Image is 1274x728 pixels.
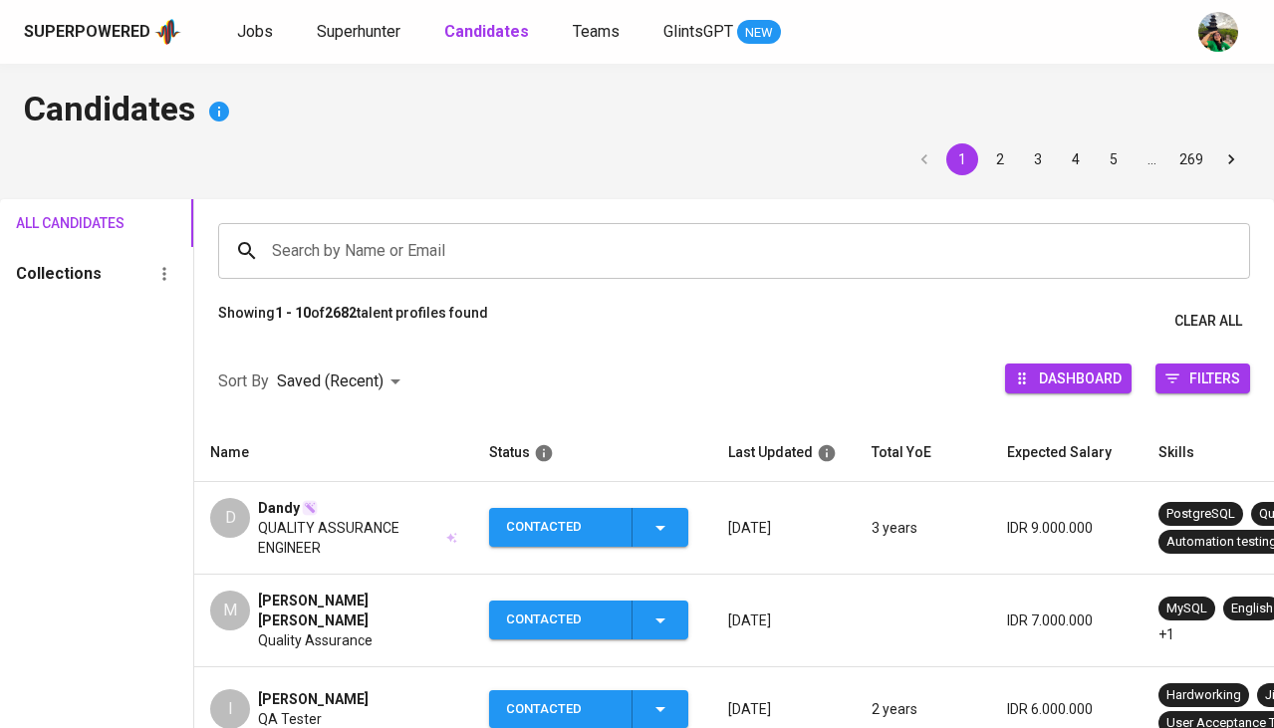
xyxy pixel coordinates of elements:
[663,22,733,41] span: GlintsGPT
[258,689,369,709] span: [PERSON_NAME]
[1173,143,1209,175] button: Go to page 269
[1039,364,1122,391] span: Dashboard
[712,424,856,482] th: Last Updated
[1231,600,1273,618] div: English
[991,424,1143,482] th: Expected Salary
[856,424,991,482] th: Total YoE
[302,500,318,516] img: magic_wand.svg
[258,518,443,558] span: QUALITY ASSURANCE ENGINEER
[1215,143,1247,175] button: Go to next page
[154,17,181,47] img: app logo
[218,303,488,340] p: Showing of talent profiles found
[24,88,1250,135] h4: Candidates
[984,143,1016,175] button: Go to page 2
[1158,624,1174,644] p: +1
[277,369,383,393] p: Saved (Recent)
[210,591,250,630] div: M
[1198,12,1238,52] img: eva@glints.com
[317,22,400,41] span: Superhunter
[489,508,688,547] button: Contacted
[1060,143,1092,175] button: Go to page 4
[473,424,712,482] th: Status
[16,260,102,288] h6: Collections
[1166,505,1235,524] div: PostgreSQL
[663,20,781,45] a: GlintsGPT NEW
[728,610,840,630] p: [DATE]
[1007,610,1127,630] p: IDR 7.000.000
[1022,143,1054,175] button: Go to page 3
[277,364,407,400] div: Saved (Recent)
[237,22,273,41] span: Jobs
[444,20,533,45] a: Candidates
[258,591,457,630] span: [PERSON_NAME] [PERSON_NAME]
[194,424,473,482] th: Name
[872,518,975,538] p: 3 years
[317,20,404,45] a: Superhunter
[1174,309,1242,334] span: Clear All
[1189,364,1240,391] span: Filters
[218,369,269,393] p: Sort By
[325,305,357,321] b: 2682
[275,305,311,321] b: 1 - 10
[258,498,300,518] span: Dandy
[1136,149,1167,169] div: …
[946,143,978,175] button: page 1
[728,518,840,538] p: [DATE]
[24,21,150,44] div: Superpowered
[905,143,1250,175] nav: pagination navigation
[1155,364,1250,393] button: Filters
[573,22,620,41] span: Teams
[1005,364,1132,393] button: Dashboard
[737,23,781,43] span: NEW
[1007,699,1127,719] p: IDR 6.000.000
[728,699,840,719] p: [DATE]
[1007,518,1127,538] p: IDR 9.000.000
[1166,303,1250,340] button: Clear All
[489,601,688,639] button: Contacted
[210,498,250,538] div: D
[16,211,90,236] span: All Candidates
[258,630,373,650] span: Quality Assurance
[237,20,277,45] a: Jobs
[506,601,616,639] div: Contacted
[573,20,624,45] a: Teams
[1166,600,1207,618] div: MySQL
[444,22,529,41] b: Candidates
[872,699,975,719] p: 2 years
[1166,686,1241,705] div: Hardworking
[1098,143,1130,175] button: Go to page 5
[24,17,181,47] a: Superpoweredapp logo
[506,508,616,547] div: Contacted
